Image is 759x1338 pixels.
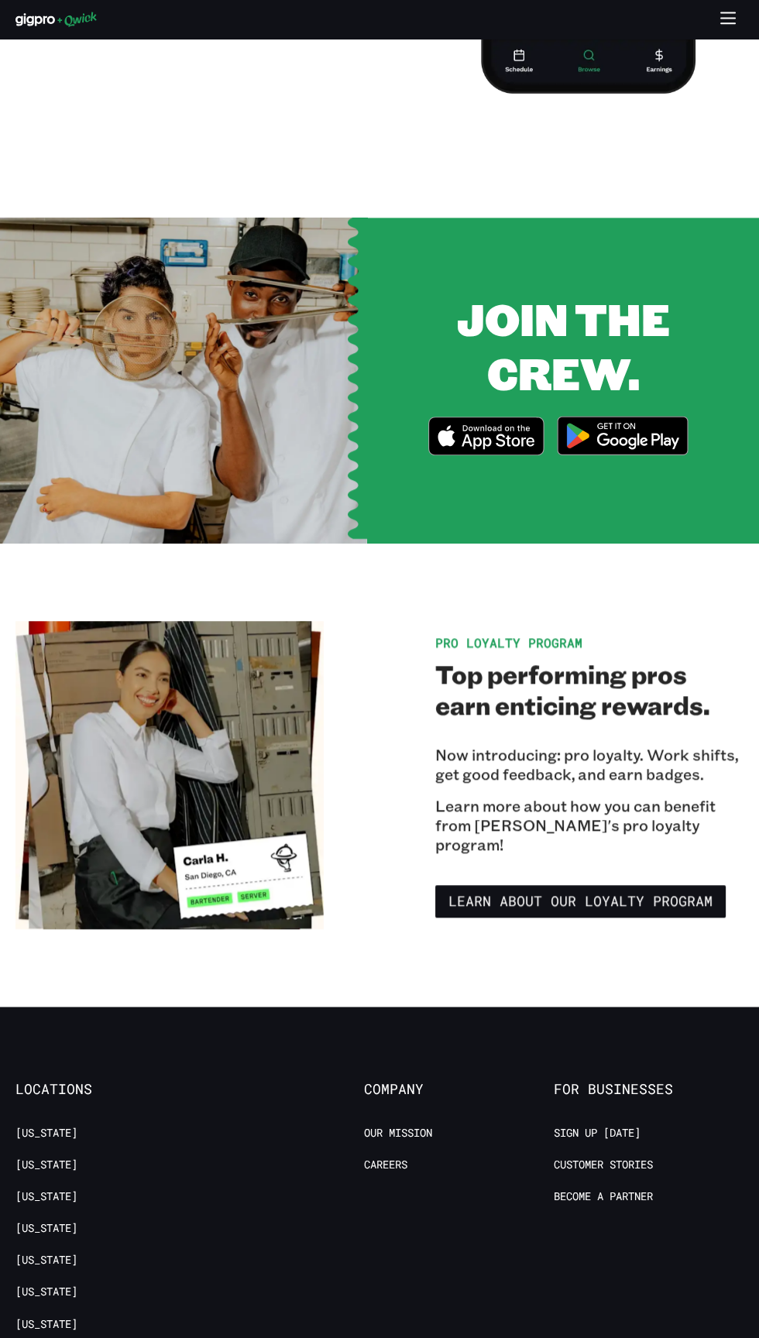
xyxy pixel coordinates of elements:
[15,621,324,929] img: pro loyalty benefits
[554,1189,653,1204] a: Become a Partner
[364,1158,407,1172] a: Careers
[15,1158,77,1172] a: [US_STATE]
[457,290,670,402] span: JOIN THE CREW.
[548,407,698,465] img: Get it on Google Play
[15,1221,77,1236] a: [US_STATE]
[554,1158,653,1172] a: Customer stories
[364,1081,554,1098] span: Company
[435,796,744,854] p: Learn more about how you can benefit from [PERSON_NAME]'s pro loyalty program!
[554,1126,641,1141] a: Sign up [DATE]
[15,1285,77,1299] a: [US_STATE]
[15,1189,77,1204] a: [US_STATE]
[435,658,744,720] h2: Top performing pros earn enticing rewards.
[364,1126,432,1141] a: Our Mission
[435,634,582,650] span: Pro Loyalty Program
[15,1081,205,1098] span: Locations
[435,745,744,784] p: Now introducing: pro loyalty. Work shifts, get good feedback, and earn badges.
[435,885,726,918] a: Learn about our Loyalty Program
[15,1126,77,1141] a: [US_STATE]
[428,417,544,460] a: Download on the App Store
[554,1081,744,1098] span: For Businesses
[15,1317,77,1332] a: [US_STATE]
[15,1253,77,1268] a: [US_STATE]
